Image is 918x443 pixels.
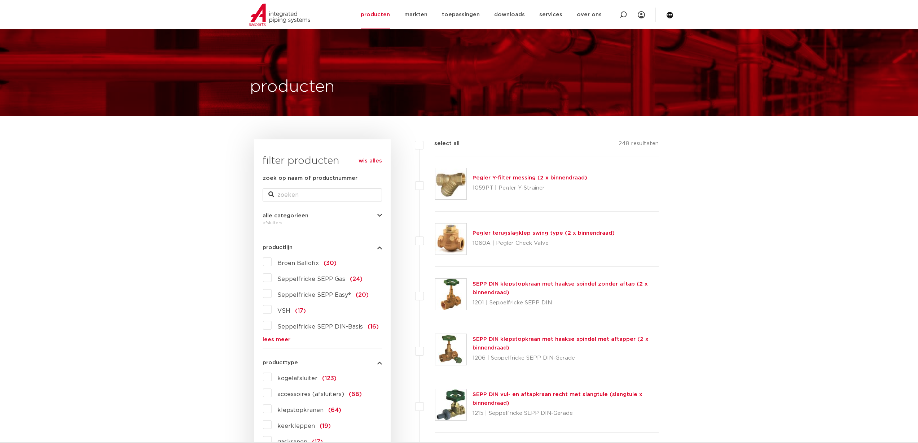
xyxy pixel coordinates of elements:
input: zoeken [263,188,382,201]
a: SEPP DIN vul- en aftapkraan recht met slangtule (slangtule x binnendraad) [473,392,642,406]
span: Seppelfricke SEPP Easy® [277,292,351,298]
span: productlijn [263,245,293,250]
h3: filter producten [263,154,382,168]
span: klepstopkranen [277,407,324,413]
img: Thumbnail for SEPP DIN klepstopkraan met haakse spindel zonder aftap (2 x binnendraad) [435,279,466,310]
span: keerkleppen [277,423,315,429]
p: 1059PT | Pegler Y-Strainer [473,182,587,194]
button: alle categorieën [263,213,382,218]
span: producttype [263,360,298,365]
span: (16) [368,324,379,330]
a: lees meer [263,337,382,342]
a: SEPP DIN klepstopkraan met haakse spindel met aftapper (2 x binnendraad) [473,336,649,351]
img: Thumbnail for SEPP DIN klepstopkraan met haakse spindel met aftapper (2 x binnendraad) [435,334,466,365]
h1: producten [250,75,335,99]
span: (30) [324,260,337,266]
div: afsluiters [263,218,382,227]
img: Thumbnail for SEPP DIN vul- en aftapkraan recht met slangtule (slangtule x binnendraad) [435,389,466,420]
span: VSH [277,308,290,314]
span: alle categorieën [263,213,308,218]
span: Broen Ballofix [277,260,319,266]
a: SEPP DIN klepstopkraan met haakse spindel zonder aftap (2 x binnendraad) [473,281,648,295]
img: Thumbnail for Pegler terugslagklep swing type (2 x binnendraad) [435,223,466,255]
span: (24) [350,276,363,282]
span: (123) [322,375,337,381]
span: (19) [320,423,331,429]
span: (68) [349,391,362,397]
a: wis alles [359,157,382,165]
span: accessoires (afsluiters) [277,391,344,397]
button: producttype [263,360,382,365]
label: select all [423,139,460,148]
p: 1060A | Pegler Check Valve [473,238,615,249]
span: kogelafsluiter [277,375,317,381]
button: productlijn [263,245,382,250]
span: (64) [328,407,341,413]
p: 1215 | Seppelfricke SEPP DIN-Gerade [473,408,659,419]
p: 248 resultaten [619,139,659,151]
span: (17) [295,308,306,314]
label: zoek op naam of productnummer [263,174,357,183]
span: (20) [356,292,369,298]
a: Pegler terugslagklep swing type (2 x binnendraad) [473,230,615,236]
p: 1206 | Seppelfricke SEPP DIN-Gerade [473,352,659,364]
a: Pegler Y-filter messing (2 x binnendraad) [473,175,587,181]
img: Thumbnail for Pegler Y-filter messing (2 x binnendraad) [435,168,466,199]
span: Seppelfricke SEPP DIN-Basis [277,324,363,330]
span: Seppelfricke SEPP Gas [277,276,345,282]
p: 1201 | Seppelfricke SEPP DIN [473,297,659,309]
